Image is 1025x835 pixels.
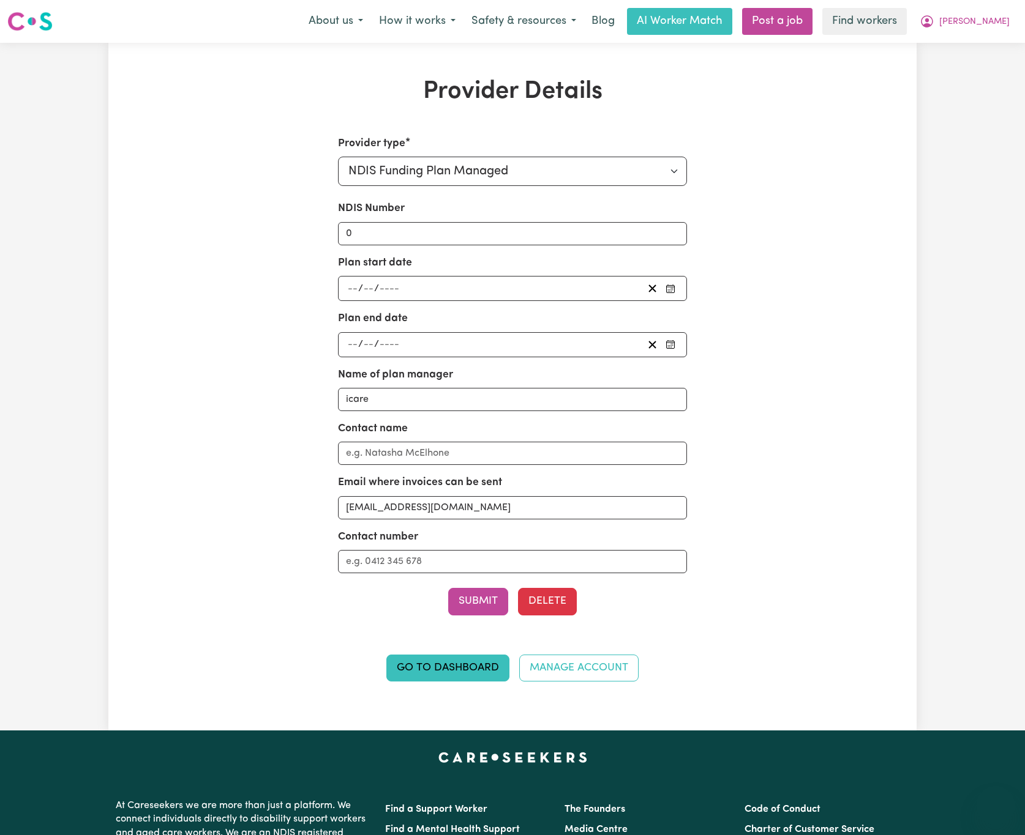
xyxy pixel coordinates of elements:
button: Clear plan end date [643,336,662,353]
a: Careseekers home page [438,752,587,762]
a: Blog [584,8,622,35]
label: Contact number [338,529,418,545]
a: Media Centre [565,825,628,834]
img: Careseekers logo [7,10,53,32]
label: Plan start date [338,255,412,271]
button: How it works [371,9,464,34]
button: Delete [518,588,577,615]
a: AI Worker Match [627,8,732,35]
a: Careseekers logo [7,7,53,35]
label: Contact name [338,421,408,437]
label: Provider type [338,136,405,152]
input: e.g. MyPlanManager Pty. Ltd. [338,388,688,411]
button: Safety & resources [464,9,584,34]
input: -- [363,336,374,353]
input: ---- [379,336,400,353]
input: ---- [379,280,400,297]
input: e.g. nat.mc@myplanmanager.com.au [338,496,688,519]
span: / [374,339,379,350]
a: The Founders [565,804,625,814]
input: -- [347,280,358,297]
label: Plan end date [338,311,408,327]
span: / [358,283,363,294]
label: Name of plan manager [338,367,453,383]
input: e.g. 0412 345 678 [338,550,688,573]
a: Post a job [742,8,813,35]
span: / [358,339,363,350]
input: Enter your NDIS number [338,222,688,245]
button: About us [301,9,371,34]
button: Clear plan start date [643,280,662,297]
input: -- [363,280,374,297]
iframe: Button to launch messaging window [976,786,1015,825]
input: -- [347,336,358,353]
h1: Provider Details [250,77,775,106]
label: Email where invoices can be sent [338,475,502,491]
input: e.g. Natasha McElhone [338,442,688,465]
button: Pick your plan start date [662,280,679,297]
label: NDIS Number [338,201,405,217]
a: Find workers [822,8,907,35]
span: [PERSON_NAME] [939,15,1010,29]
button: Pick your plan end date [662,336,679,353]
button: My Account [912,9,1018,34]
button: Submit [448,588,508,615]
a: Code of Conduct [745,804,820,814]
a: Charter of Customer Service [745,825,874,834]
a: Find a Support Worker [385,804,487,814]
span: / [374,283,379,294]
a: Manage Account [519,655,639,681]
a: Go to Dashboard [386,655,509,681]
